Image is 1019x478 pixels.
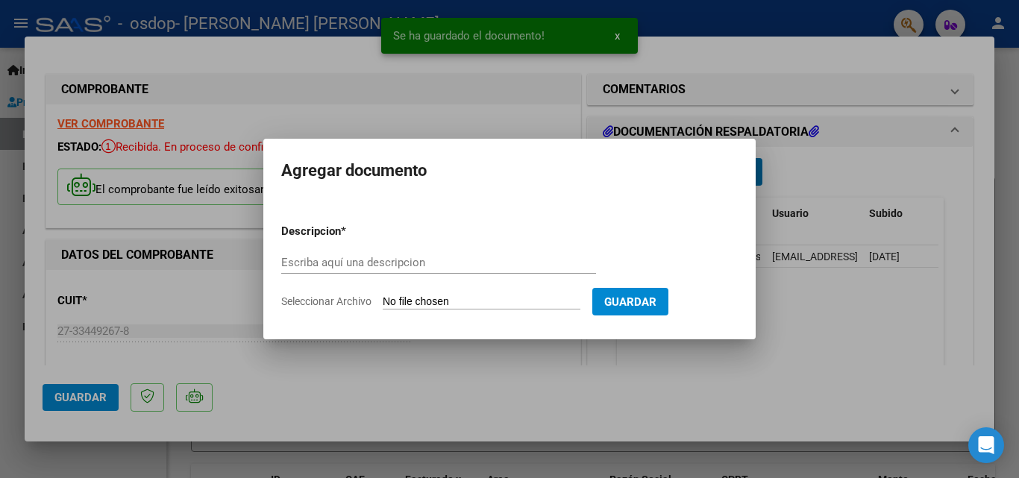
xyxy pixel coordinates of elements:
[281,295,371,307] span: Seleccionar Archivo
[592,288,668,315] button: Guardar
[968,427,1004,463] div: Open Intercom Messenger
[281,223,418,240] p: Descripcion
[604,295,656,309] span: Guardar
[281,157,738,185] h2: Agregar documento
